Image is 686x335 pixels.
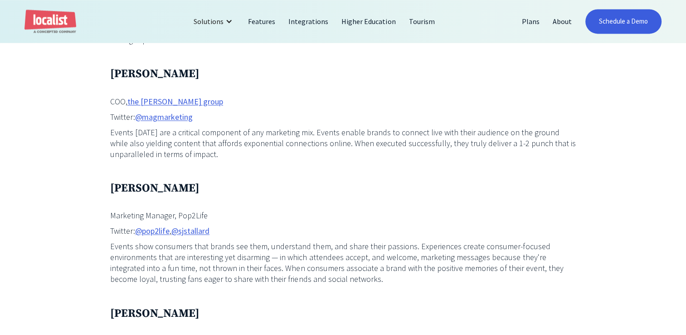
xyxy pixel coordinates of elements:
[135,112,193,123] a: @magmarketing
[516,10,546,32] a: Plans
[110,226,576,236] p: Twitter: ,
[402,10,441,32] a: Tourism
[135,226,170,236] a: @pop2life
[110,289,576,300] p: ‍
[110,305,576,322] h3: [PERSON_NAME]
[282,10,335,32] a: Integrations
[24,10,76,34] a: home
[335,10,402,32] a: Higher Education
[171,226,209,236] a: @sjstallard
[110,241,576,285] p: Events show consumers that brands see them, understand them, and share their passions. Experience...
[110,180,576,197] h3: [PERSON_NAME]
[110,65,576,83] h3: [PERSON_NAME]
[110,127,576,160] p: Events [DATE] are a critical component of any marketing mix. Events enable brands to connect live...
[110,96,576,107] p: COO,
[242,10,282,32] a: Features
[546,10,579,32] a: About
[194,16,224,27] div: Solutions
[585,9,662,34] a: Schedule a Demo
[110,210,576,221] p: Marketing Manager, Pop2Life
[127,96,223,107] a: the [PERSON_NAME] group
[187,10,242,32] div: Solutions
[110,112,576,123] p: Twitter:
